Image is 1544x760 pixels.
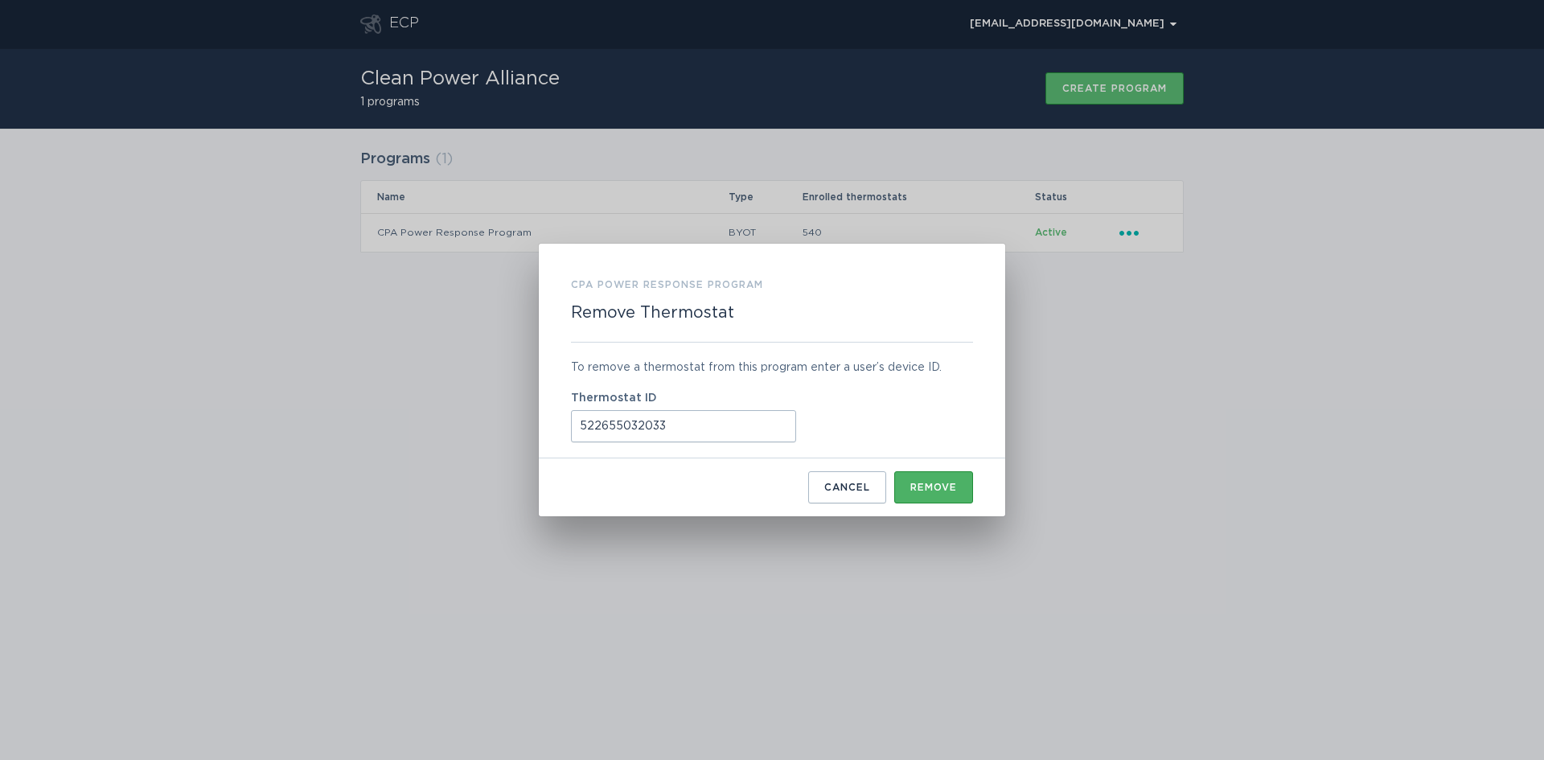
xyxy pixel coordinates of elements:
button: Cancel [808,471,886,503]
div: Remove [910,483,957,492]
div: To remove a thermostat from this program enter a user’s device ID. [571,359,973,376]
h3: CPA Power Response Program [571,276,763,294]
h2: Remove Thermostat [571,303,734,322]
div: Remove Thermostat [539,244,1005,516]
button: Remove [894,471,973,503]
input: Thermostat ID [571,410,796,442]
div: Cancel [824,483,870,492]
label: Thermostat ID [571,392,973,404]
